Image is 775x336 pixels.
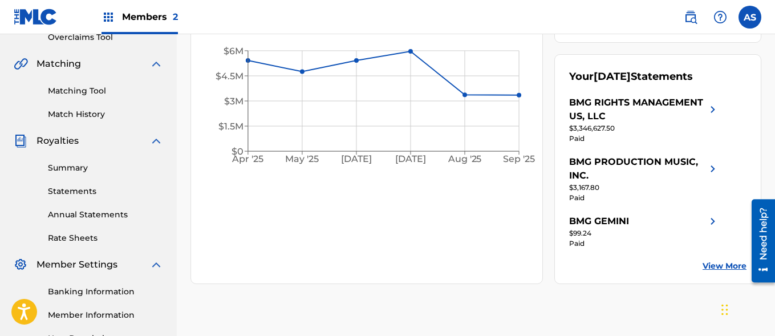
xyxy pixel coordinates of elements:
[448,154,482,165] tspan: Aug '25
[149,134,163,148] img: expand
[341,154,372,165] tspan: [DATE]
[713,10,727,24] img: help
[504,154,535,165] tspan: Sep '25
[739,6,761,29] div: User Menu
[36,57,81,71] span: Matching
[569,238,720,249] div: Paid
[569,123,720,133] div: $3,346,627.50
[569,193,720,203] div: Paid
[48,185,163,197] a: Statements
[224,96,244,107] tspan: $3M
[36,134,79,148] span: Royalties
[218,121,244,132] tspan: $1.5M
[569,96,706,123] div: BMG RIGHTS MANAGEMENT US, LLC
[569,228,720,238] div: $99.24
[149,57,163,71] img: expand
[718,281,775,336] iframe: Chat Widget
[14,9,58,25] img: MLC Logo
[149,258,163,272] img: expand
[569,214,629,228] div: BMG GEMINI
[48,108,163,120] a: Match History
[684,10,697,24] img: search
[594,70,631,83] span: [DATE]
[286,154,319,165] tspan: May '25
[48,209,163,221] a: Annual Statements
[14,57,28,71] img: Matching
[569,183,720,193] div: $3,167.80
[48,31,163,43] a: Overclaims Tool
[232,154,264,165] tspan: Apr '25
[721,293,728,327] div: Drag
[224,46,244,56] tspan: $6M
[743,195,775,287] iframe: Resource Center
[706,96,720,123] img: right chevron icon
[232,146,244,157] tspan: $0
[14,134,27,148] img: Royalties
[703,260,746,272] a: View More
[569,133,720,144] div: Paid
[216,71,244,82] tspan: $4.5M
[709,6,732,29] div: Help
[14,258,27,272] img: Member Settings
[569,96,720,144] a: BMG RIGHTS MANAGEMENT US, LLCright chevron icon$3,346,627.50Paid
[569,155,706,183] div: BMG PRODUCTION MUSIC, INC.
[679,6,702,29] a: Public Search
[706,214,720,228] img: right chevron icon
[173,11,178,22] span: 2
[569,155,720,203] a: BMG PRODUCTION MUSIC, INC.right chevron icon$3,167.80Paid
[706,155,720,183] img: right chevron icon
[569,69,693,84] div: Your Statements
[396,154,427,165] tspan: [DATE]
[48,309,163,321] a: Member Information
[122,10,178,23] span: Members
[36,258,117,272] span: Member Settings
[48,286,163,298] a: Banking Information
[102,10,115,24] img: Top Rightsholders
[48,232,163,244] a: Rate Sheets
[569,214,720,249] a: BMG GEMINIright chevron icon$99.24Paid
[48,162,163,174] a: Summary
[48,85,163,97] a: Matching Tool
